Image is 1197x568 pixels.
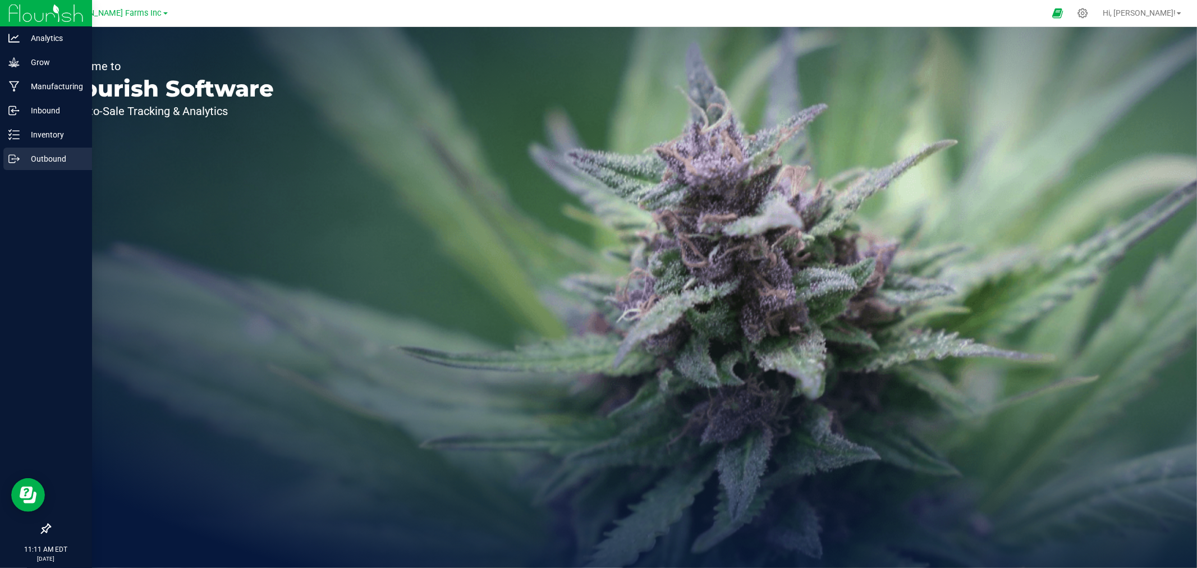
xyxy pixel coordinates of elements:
[8,129,20,140] inline-svg: Inventory
[20,80,87,93] p: Manufacturing
[8,33,20,44] inline-svg: Analytics
[20,152,87,166] p: Outbound
[1076,8,1090,19] div: Manage settings
[5,544,87,555] p: 11:11 AM EDT
[1103,8,1176,17] span: Hi, [PERSON_NAME]!
[20,56,87,69] p: Grow
[20,31,87,45] p: Analytics
[61,106,274,117] p: Seed-to-Sale Tracking & Analytics
[62,8,162,18] span: [PERSON_NAME] Farms Inc
[8,153,20,164] inline-svg: Outbound
[8,57,20,68] inline-svg: Grow
[8,105,20,116] inline-svg: Inbound
[11,478,45,512] iframe: Resource center
[20,128,87,141] p: Inventory
[20,104,87,117] p: Inbound
[61,77,274,100] p: Flourish Software
[8,81,20,92] inline-svg: Manufacturing
[61,61,274,72] p: Welcome to
[5,555,87,563] p: [DATE]
[1045,2,1070,24] span: Open Ecommerce Menu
